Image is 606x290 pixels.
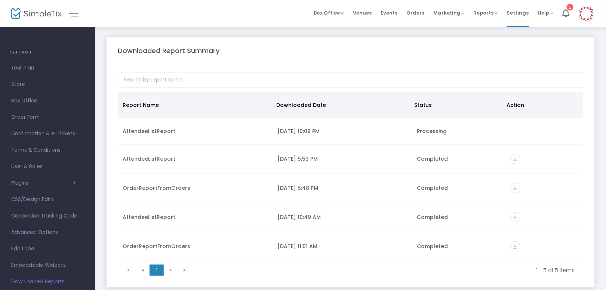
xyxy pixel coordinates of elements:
button: Plugins [11,180,76,186]
a: vertical_align_bottom [510,185,520,193]
span: Downloaded Reports [11,277,84,287]
span: Conversion Tracking Code [11,211,84,221]
span: Your Plan [11,63,84,73]
div: Completed [417,184,501,192]
div: Data table [118,92,583,261]
m-panel-title: Downloaded Report Summary [118,46,219,56]
a: vertical_align_bottom [510,215,520,222]
th: Status [410,92,502,118]
span: Edit Label [11,244,84,254]
span: Order Form [11,112,84,122]
span: Confirmation & e-Tickets [11,129,84,139]
div: Completed [417,213,501,221]
div: 1 [567,4,573,10]
span: Box Office [314,9,344,16]
i: vertical_align_bottom [510,154,520,164]
span: CSS/Design Edits [11,195,84,204]
div: https://go.SimpleTix.com/46v0y [510,154,579,164]
span: Orders [406,3,424,22]
span: User & Roles [11,162,84,172]
div: AttendeeListReport [123,155,269,163]
span: Box Office [11,96,84,106]
div: 7/21/2025 10:49 AM [278,213,408,221]
span: Reports [474,9,498,16]
div: 7/22/2025 5:48 PM [278,184,408,192]
div: https://go.SimpleTix.com/rjakk [510,241,579,252]
kendo-pager-info: 1 - 5 of 5 items [197,266,575,274]
div: AttendeeListReport [123,127,269,135]
div: 8/13/2025 10:09 PM [278,127,408,135]
span: Events [381,3,397,22]
div: Processing [417,127,501,135]
input: Search by report name [118,72,584,88]
i: vertical_align_bottom [510,241,520,252]
span: Marketing [433,9,465,16]
a: vertical_align_bottom [510,244,520,251]
th: Report Name [118,92,272,118]
i: vertical_align_bottom [510,212,520,222]
div: Completed [417,155,501,163]
div: Completed [417,243,501,250]
span: Settings [507,3,529,22]
span: Store [11,80,84,89]
div: 6/24/2025 11:01 AM [278,243,408,250]
div: OrderReportFromOrders [123,184,269,192]
h4: SETTINGS [10,45,85,60]
div: 7/22/2025 5:53 PM [278,155,408,163]
span: Page 1 [150,265,164,276]
span: Embeddable Widgets [11,260,84,270]
div: AttendeeListReport [123,213,269,221]
th: Action [502,92,579,118]
div: https://go.SimpleTix.com/ipmet [510,183,579,193]
span: Advanced Options [11,228,84,237]
div: OrderReportFromOrders [123,243,269,250]
span: Help [538,9,554,16]
th: Downloaded Date [272,92,410,118]
div: https://go.SimpleTix.com/vowai [510,212,579,222]
span: Terms & Conditions [11,145,84,155]
span: Venues [353,3,372,22]
i: vertical_align_bottom [510,183,520,193]
a: vertical_align_bottom [510,156,520,164]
